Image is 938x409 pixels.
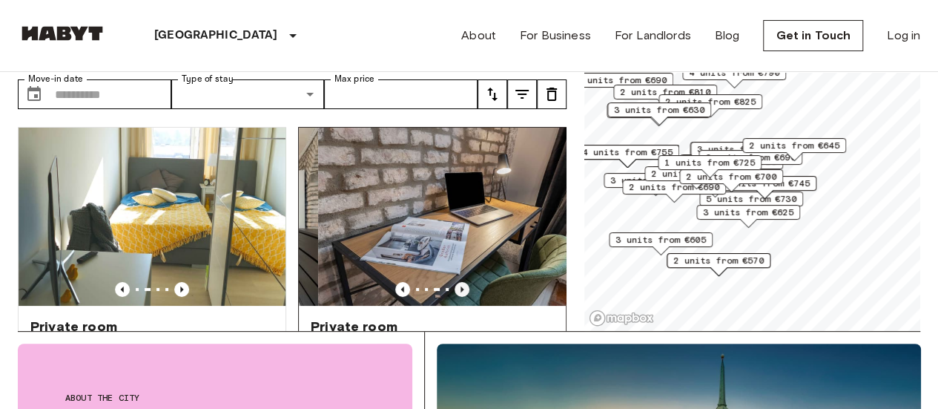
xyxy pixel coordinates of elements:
div: Map marker [575,145,679,168]
div: Map marker [667,253,770,276]
a: Blog [715,27,740,45]
a: For Landlords [615,27,691,45]
span: 3 units from €625 [703,206,793,219]
button: Choose date [19,79,49,109]
a: For Business [520,27,591,45]
span: 3 units from €745 [719,177,810,190]
span: Private room [311,318,397,336]
button: Previous image [395,282,410,297]
img: Marketing picture of unit DE-02-011-001-01HF [19,128,285,306]
span: 2 units from €825 [665,95,756,108]
img: Habyt [18,26,107,41]
span: About the city [65,391,365,405]
span: 2 units from €570 [673,254,764,267]
div: Map marker [696,205,800,228]
span: 2 units from €810 [620,85,710,99]
a: Get in Touch [763,20,863,51]
div: Map marker [604,173,707,196]
button: tune [478,79,507,109]
div: Map marker [607,102,711,125]
div: Map marker [698,150,802,173]
a: About [461,27,496,45]
div: Map marker [682,65,786,88]
div: Map marker [609,232,713,255]
span: 2 units from €700 [686,170,776,183]
div: Map marker [699,192,803,215]
span: 3 units from €800 [697,143,787,156]
label: Type of stay [182,73,234,85]
span: 5 units from €730 [706,192,796,206]
div: Map marker [658,94,762,117]
button: tune [507,79,537,109]
button: Previous image [455,282,469,297]
span: Private room [30,318,117,336]
div: Map marker [679,154,783,177]
div: Map marker [613,85,717,108]
div: Map marker [658,155,762,178]
div: Map marker [690,142,794,165]
span: 1 units from €725 [664,156,755,169]
button: Previous image [174,282,189,297]
span: 3 units from €605 [615,233,706,246]
button: Previous image [115,282,130,297]
div: Map marker [607,103,710,126]
span: 4 units from €755 [582,145,673,159]
p: [GEOGRAPHIC_DATA] [154,27,278,45]
span: 2 units from €690 [629,180,719,194]
div: Map marker [622,180,726,203]
div: Map marker [569,73,673,96]
span: 1 units from €690 [576,73,667,87]
label: Move-in date [28,73,83,85]
span: 6 units from €690 [705,151,796,164]
img: Marketing picture of unit DE-02-004-006-05HF [318,128,585,306]
label: Max price [334,73,374,85]
button: tune [537,79,567,109]
span: 2 units from €645 [749,139,839,152]
span: 4 units from €790 [689,66,779,79]
span: 3 units from €630 [614,103,704,117]
div: Map marker [690,142,793,165]
a: Log in [887,27,920,45]
a: Mapbox logo [589,310,654,327]
div: Map marker [742,138,846,161]
span: 3 units from €785 [610,174,701,187]
div: Map marker [644,166,748,189]
div: Map marker [679,169,783,192]
span: 2 units from €925 [651,167,742,180]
